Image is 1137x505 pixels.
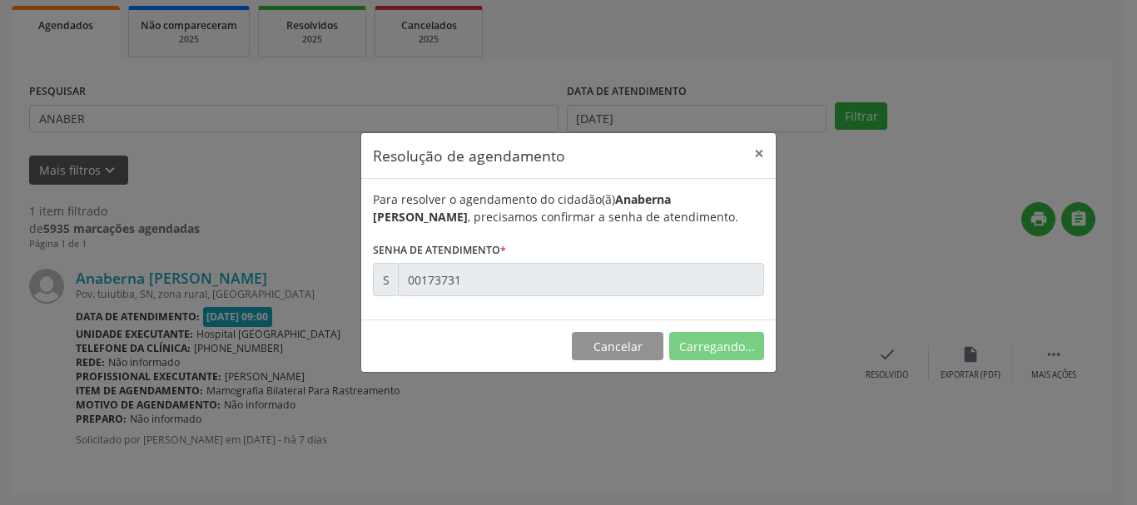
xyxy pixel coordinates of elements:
[373,191,671,225] b: Anaberna [PERSON_NAME]
[572,332,663,360] button: Cancelar
[669,332,764,360] button: Carregando...
[373,191,764,225] div: Para resolver o agendamento do cidadão(ã) , precisamos confirmar a senha de atendimento.
[742,133,776,174] button: Close
[373,263,399,296] div: S
[373,145,565,166] h5: Resolução de agendamento
[373,237,506,263] label: Senha de atendimento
